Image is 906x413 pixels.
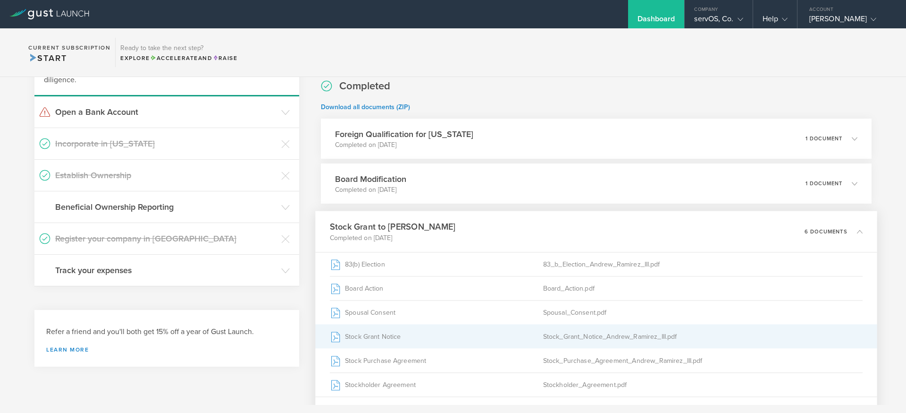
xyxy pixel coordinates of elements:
div: Spousal_Consent.pdf [543,301,863,324]
h3: Stock Grant to [PERSON_NAME] [330,221,455,233]
div: Board Action [330,276,543,300]
div: Dashboard [638,14,675,28]
p: 1 document [805,181,842,186]
span: Learn more about initiating a stock retraction [435,404,570,413]
span: Start [28,53,67,63]
div: servOS, Co. [694,14,743,28]
p: Completed on [DATE] [330,233,455,242]
div: 83_b_Election_Andrew_Ramirez_III.pdf [543,252,863,276]
div: Stock_Purchase_Agreement_Andrew_Ramirez_III.pdf [543,349,863,372]
h3: Establish Ownership [55,169,277,181]
div: Stockholder Agreement [330,373,543,396]
h3: Ready to take the next step? [120,45,237,52]
span: Raise [212,55,237,61]
h3: Beneficial Ownership Reporting [55,201,277,213]
div: Ready to take the next step?ExploreAccelerateandRaise [115,38,242,67]
div: Stock_Grant_Notice_Andrew_Ramirez_III.pdf [543,325,863,348]
div: [PERSON_NAME] [809,14,889,28]
div: Stock Grant Notice [330,325,543,348]
span: Accelerate [150,55,198,61]
p: 1 document [805,136,842,141]
div: Board_Action.pdf [543,276,863,300]
p: Completed on [DATE] [335,185,406,195]
div: 83(b) Election [330,252,543,276]
h3: Track your expenses [55,264,277,276]
h3: Board Modification [335,173,406,185]
a: Download all documents (ZIP) [321,103,410,111]
h2: Completed [339,79,390,93]
div: Stockholder_Agreement.pdf [543,373,863,396]
div: Spousal Consent [330,301,543,324]
span: and [150,55,213,61]
div: Stock Purchase Agreement [330,349,543,372]
iframe: Chat Widget [859,368,906,413]
p: Completed on [DATE] [335,140,473,150]
h3: Register your company in [GEOGRAPHIC_DATA] [55,232,277,245]
h2: Current Subscription [28,45,110,51]
div: Help [763,14,788,28]
h3: Open a Bank Account [55,106,277,118]
h3: Incorporate in [US_STATE] [55,138,277,150]
a: Learn more [46,347,287,353]
h3: Foreign Qualification for [US_STATE] [335,128,473,140]
h3: Refer a friend and you'll both get 15% off a year of Gust Launch. [46,327,287,337]
p: 6 documents [805,229,847,234]
div: Explore [120,54,237,62]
